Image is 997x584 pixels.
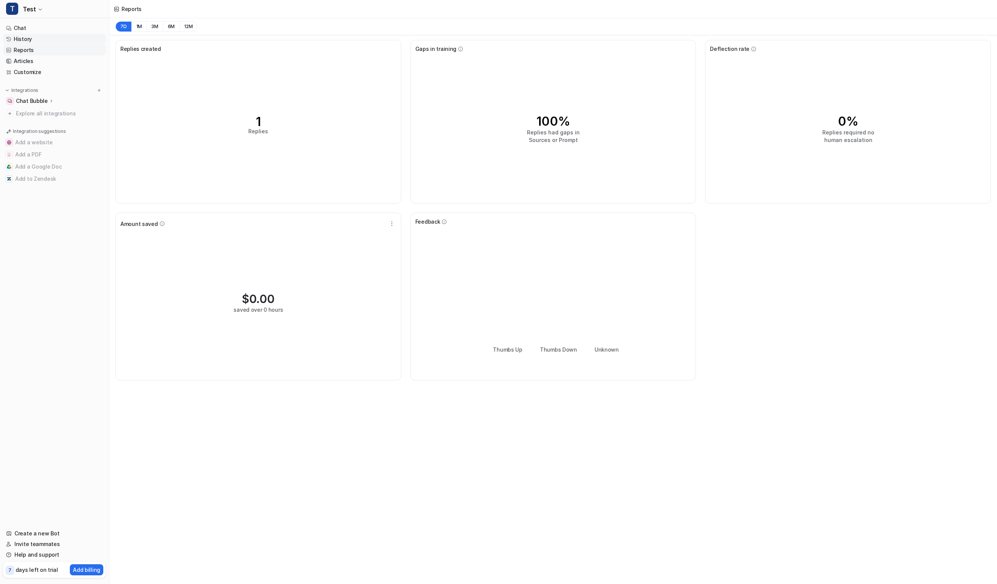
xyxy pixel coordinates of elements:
[6,110,14,117] img: explore all integrations
[70,564,103,575] button: Add billing
[3,23,106,33] a: Chat
[115,21,131,32] button: 7D
[3,161,106,173] button: Add a Google DocAdd a Google Doc
[822,129,874,136] tspan: Replies required no
[179,21,197,32] button: 12M
[7,152,11,157] img: Add a PDF
[8,99,12,103] img: Chat Bubble
[589,346,619,354] li: Unknown
[7,164,11,169] img: Add a Google Doc
[8,567,11,574] p: 7
[96,88,102,93] img: menu_add.svg
[120,45,161,53] span: Replies created
[131,21,147,32] button: 1M
[3,87,41,94] button: Integrations
[3,549,106,560] a: Help and support
[120,220,158,228] span: Amount saved
[5,88,10,93] img: expand menu
[7,177,11,181] img: Add to Zendesk
[233,306,283,314] div: saved over 0 hours
[487,346,522,354] li: Thumbs Up
[535,346,577,354] li: Thumbs Down
[3,67,106,77] a: Customize
[536,114,570,129] tspan: 100%
[3,108,106,119] a: Explore all integrations
[3,56,106,66] a: Articles
[163,21,180,32] button: 6M
[73,566,100,574] p: Add billing
[242,292,274,306] div: $
[824,137,872,143] tspan: human escalation
[3,136,106,148] button: Add a websiteAdd a website
[3,173,106,185] button: Add to ZendeskAdd to Zendesk
[415,218,440,226] span: Feedback
[121,5,142,13] div: Reports
[16,566,58,574] p: days left on trial
[838,114,858,129] tspan: 0%
[16,97,48,105] p: Chat Bubble
[3,34,106,44] a: History
[248,128,268,134] tspan: Replies
[3,148,106,161] button: Add a PDFAdd a PDF
[256,114,261,129] tspan: 1
[3,528,106,539] a: Create a new Bot
[13,128,66,135] p: Integration suggestions
[6,3,18,15] span: T
[3,45,106,55] a: Reports
[23,4,36,14] span: Test
[7,140,11,145] img: Add a website
[527,129,579,136] tspan: Replies had gaps in
[249,292,274,306] span: 0.00
[528,137,577,143] tspan: Sources or Prompt
[147,21,163,32] button: 3M
[415,45,457,53] span: Gaps in training
[11,87,38,93] p: Integrations
[710,45,749,53] span: Deflection rate
[3,539,106,549] a: Invite teammates
[16,107,103,120] span: Explore all integrations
